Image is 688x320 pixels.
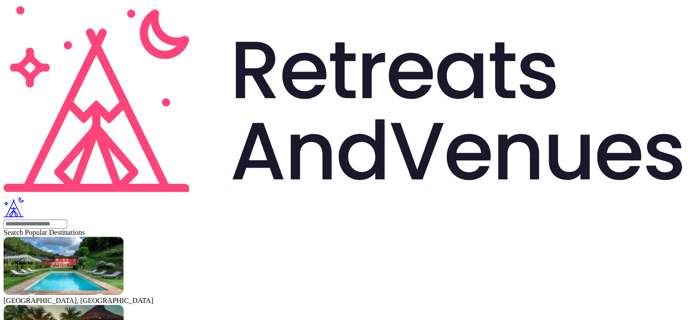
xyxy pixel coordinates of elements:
[4,229,684,237] div: Search Popular Destinations
[4,189,684,219] a: Visit the homepage
[4,237,124,295] img: Visit venues for Toscana, Italy
[4,237,684,305] div: Visit venues for Toscana, Italy
[4,297,684,305] div: [GEOGRAPHIC_DATA], [GEOGRAPHIC_DATA]
[4,4,684,195] svg: Retreats and Venues company logo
